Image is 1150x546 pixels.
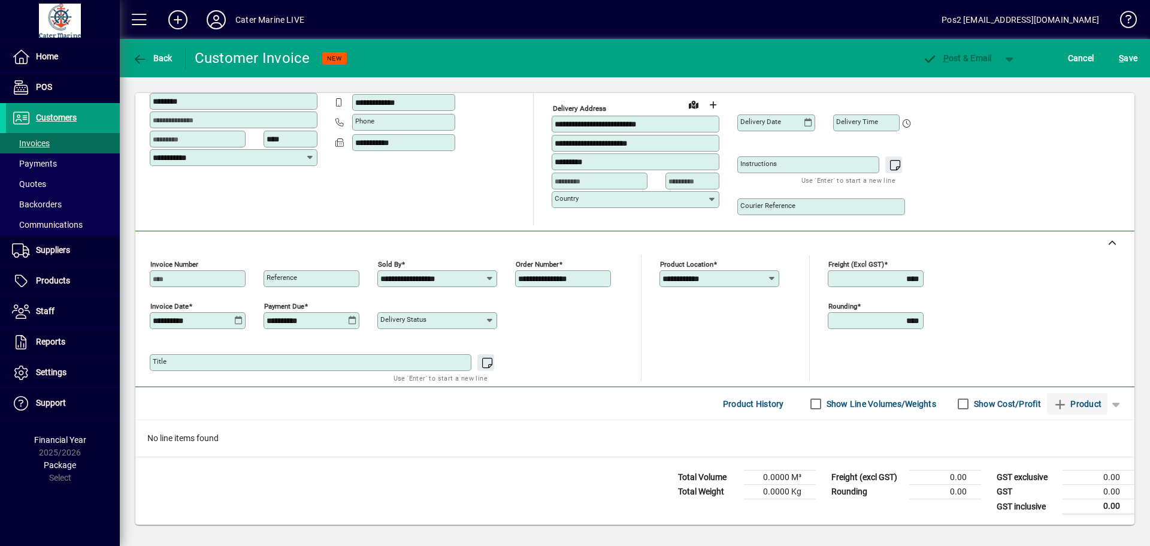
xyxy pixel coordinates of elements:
td: 0.00 [1063,470,1134,485]
div: Pos2 [EMAIL_ADDRESS][DOMAIN_NAME] [942,10,1099,29]
td: GST [991,485,1063,499]
div: No line items found [135,420,1134,457]
a: Knowledge Base [1111,2,1135,41]
label: Show Cost/Profit [972,398,1041,410]
button: Profile [197,9,235,31]
mat-label: Order number [516,260,559,269]
a: Quotes [6,174,120,194]
a: Payments [6,153,120,174]
mat-label: Product location [660,260,713,269]
td: Total Weight [672,485,744,499]
span: Suppliers [36,245,70,255]
a: Invoices [6,133,120,153]
div: Customer Invoice [195,49,310,68]
mat-label: Courier Reference [740,201,795,210]
a: Staff [6,297,120,327]
td: Rounding [825,485,909,499]
mat-label: Delivery date [740,117,781,126]
mat-label: Instructions [740,159,777,168]
mat-label: Reference [267,273,297,282]
td: 0.00 [1063,499,1134,514]
span: Backorders [12,200,62,209]
a: Suppliers [6,236,120,266]
span: Cancel [1068,49,1094,68]
td: 0.00 [909,470,981,485]
span: Staff [36,306,55,316]
app-page-header-button: Back [120,47,186,69]
td: GST exclusive [991,470,1063,485]
mat-label: Delivery time [836,117,878,126]
td: Freight (excl GST) [825,470,909,485]
mat-label: Freight (excl GST) [828,260,884,269]
mat-hint: Use 'Enter' to start a new line [801,173,895,187]
span: POS [36,82,52,92]
span: Settings [36,367,66,377]
td: GST inclusive [991,499,1063,514]
span: NEW [327,55,342,62]
button: Add [159,9,197,31]
span: Package [44,460,76,470]
span: Products [36,276,70,285]
a: Reports [6,327,120,357]
span: ave [1119,49,1137,68]
span: S [1119,53,1124,63]
button: Product [1047,393,1107,415]
span: Home [36,52,58,61]
mat-label: Sold by [378,260,401,269]
button: Cancel [1065,47,1097,69]
mat-hint: Use 'Enter' to start a new line [394,371,488,385]
span: Product [1053,394,1101,414]
button: Back [129,47,175,69]
button: Post & Email [916,47,998,69]
td: Total Volume [672,470,744,485]
a: View on map [684,95,703,114]
span: Product History [723,394,784,414]
mat-label: Invoice number [150,260,198,269]
a: POS [6,73,120,102]
a: Communications [6,215,120,235]
div: Cater Marine LIVE [235,10,304,29]
mat-label: Country [555,194,579,203]
td: 0.00 [1063,485,1134,499]
a: Settings [6,358,120,388]
span: Customers [36,113,77,122]
span: Back [132,53,172,63]
mat-label: Rounding [828,302,857,310]
td: 0.0000 Kg [744,485,816,499]
td: 0.0000 M³ [744,470,816,485]
td: 0.00 [909,485,981,499]
span: Reports [36,337,65,346]
mat-label: Payment due [264,302,304,310]
mat-label: Phone [355,117,374,125]
span: Support [36,398,66,408]
span: Invoices [12,138,50,148]
span: Financial Year [34,435,86,445]
mat-label: Delivery status [380,315,426,324]
mat-label: Invoice date [150,302,189,310]
mat-label: Title [153,357,167,366]
button: Save [1116,47,1140,69]
a: Backorders [6,194,120,215]
a: Support [6,388,120,418]
button: Product History [718,393,789,415]
a: Home [6,42,120,72]
span: Communications [12,220,83,230]
span: Quotes [12,179,46,189]
label: Show Line Volumes/Weights [824,398,936,410]
span: P [943,53,949,63]
button: Choose address [703,95,722,114]
span: ost & Email [922,53,992,63]
span: Payments [12,159,57,168]
a: Products [6,266,120,296]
